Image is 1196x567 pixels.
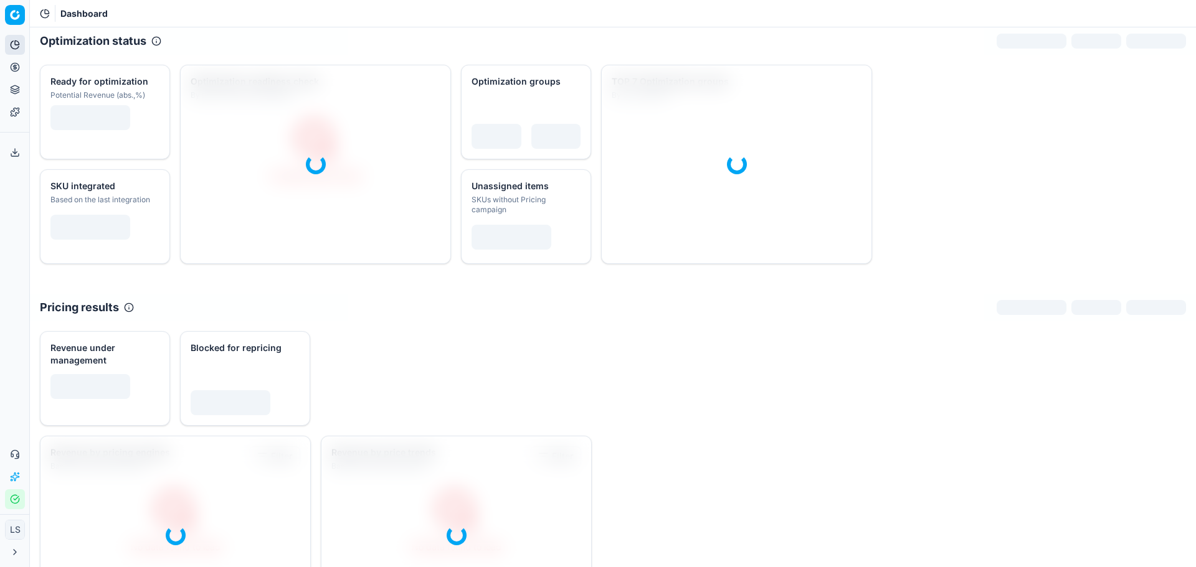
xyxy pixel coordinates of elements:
div: Blocked for repricing [191,342,297,354]
div: SKUs without Pricing campaign [472,195,578,215]
nav: breadcrumb [60,7,108,20]
span: Dashboard [60,7,108,20]
h2: Pricing results [40,299,119,316]
span: LS [6,520,24,539]
div: SKU integrated [50,180,157,192]
div: Unassigned items [472,180,578,192]
div: Ready for optimization [50,75,157,88]
div: Potential Revenue (abs.,%) [50,90,157,100]
div: Optimization groups [472,75,578,88]
button: LS [5,520,25,540]
div: Revenue under management [50,342,157,367]
div: Based on the last integration [50,195,157,205]
h2: Optimization status [40,32,146,50]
